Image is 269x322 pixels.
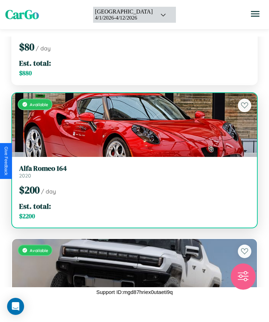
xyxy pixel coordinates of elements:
span: Available [30,248,48,253]
span: / day [41,188,56,195]
span: CarGo [5,6,39,23]
h3: Alfa Romeo 164 [19,164,250,173]
a: Alfa Romeo 1642020 [19,164,250,179]
div: 4 / 1 / 2026 - 4 / 12 / 2026 [95,15,153,21]
span: $ 200 [19,183,40,197]
div: Open Intercom Messenger [7,298,24,315]
span: Available [30,102,48,107]
span: 2020 [19,173,31,179]
span: $ 2200 [19,212,35,220]
span: Est. total: [19,201,51,211]
div: Give Feedback [4,147,8,175]
span: / day [36,45,51,52]
span: Est. total: [19,58,51,68]
span: $ 880 [19,69,32,77]
div: [GEOGRAPHIC_DATA] [95,9,153,15]
p: Support ID: mgd87hriex0utaeti9q [96,287,173,297]
span: $ 80 [19,40,34,54]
